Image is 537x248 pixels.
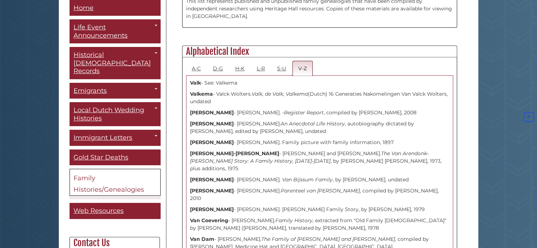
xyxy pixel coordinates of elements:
[70,149,161,166] a: Gold Star Deaths
[70,83,161,99] a: Emigrants
[73,87,107,95] span: Emigrants
[190,206,449,213] p: - [PERSON_NAME]. [PERSON_NAME] Family Story, by [PERSON_NAME], 1979
[190,90,449,105] p: - Valck Wolters. (Dutch) 16 Generaties Nakomelingen Van Valck Wolters, undated
[281,120,345,127] i: An Anecdotal Life History
[251,61,271,76] a: L-R
[190,120,234,127] strong: [PERSON_NAME]
[275,217,313,224] i: Family History
[190,80,201,86] strong: Valk
[190,236,214,242] strong: Van Dam
[190,91,213,97] strong: Valkema
[207,61,229,76] a: D-G
[190,109,449,116] p: - [PERSON_NAME]. - , compiled by [PERSON_NAME], 2008
[190,206,234,213] strong: [PERSON_NAME]
[190,150,279,157] strong: [PERSON_NAME]-[PERSON_NAME]
[73,4,94,12] span: Home
[190,120,449,135] p: - [PERSON_NAME]: , autobiography dictated by [PERSON_NAME], edited by [PERSON_NAME], undated
[70,47,161,80] a: Historical [DEMOGRAPHIC_DATA] Records
[190,217,228,224] strong: Van Coevering
[190,187,449,202] p: - [PERSON_NAME]. , compiled by [PERSON_NAME], 2010
[271,61,292,76] a: S-U
[186,61,206,76] a: A-C
[70,203,161,219] a: Web Resources
[190,217,449,232] p: - [PERSON_NAME]. , extracted from "Old Family [DEMOGRAPHIC_DATA]" by [PERSON_NAME] ([PERSON_NAME]...
[284,109,324,116] i: Register Report
[190,176,449,183] p: - [PERSON_NAME] , by [PERSON_NAME], undated
[229,61,250,76] a: H-K
[73,134,132,142] span: Immigrant Letters
[73,153,128,161] span: Gold Star Deaths
[73,175,144,194] span: Family Histories/Genealogies
[190,176,234,183] strong: [PERSON_NAME]
[280,176,333,183] i: . Van Bijssum Family
[73,207,124,215] span: Web Resources
[73,106,144,123] span: Local Dutch Wedding Histories
[190,187,234,194] strong: [PERSON_NAME]
[73,51,151,75] span: Historical [DEMOGRAPHIC_DATA] Records
[190,109,234,116] strong: [PERSON_NAME]
[190,150,449,172] p: - [PERSON_NAME] and [PERSON_NAME]. , by [PERSON_NAME] [PERSON_NAME], 1973, plus additions, 1975
[70,169,161,196] a: Family Histories/Genealogies
[190,139,449,146] p: - [PERSON_NAME]. Family picture with family information, 1897
[190,150,429,164] i: The Van Arendonk-[PERSON_NAME] Story: A Family History, [DATE]-[DATE]
[182,46,457,57] h2: Alphabetical Index
[73,24,128,40] span: Life Event Announcements
[190,79,449,87] p: - See: Valkema
[252,91,308,97] i: Valk, de Valk, Valkema
[190,139,234,146] strong: [PERSON_NAME]
[293,61,313,76] a: V-Z
[522,114,535,120] a: Back to Top
[70,20,161,44] a: Life Event Announcements
[281,187,360,194] i: Parenteel van [PERSON_NAME]
[70,130,161,146] a: Immigrant Letters
[261,236,395,242] i: The Family of [PERSON_NAME] and [PERSON_NAME]
[70,102,161,127] a: Local Dutch Wedding Histories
